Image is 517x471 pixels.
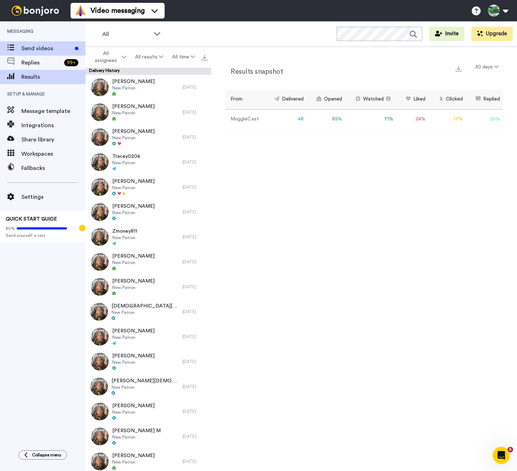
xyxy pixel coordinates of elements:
[182,359,207,364] div: [DATE]
[471,61,503,73] button: 30 days
[168,51,200,63] button: All time
[86,175,211,200] a: [PERSON_NAME]New Patron[DATE]
[112,103,155,110] span: [PERSON_NAME]
[112,335,155,340] span: New Patron
[112,178,155,185] span: [PERSON_NAME]
[182,284,207,290] div: [DATE]
[91,353,109,371] img: d1292c1e-77a6-4e0d-8104-6383262f7df1-thumb.jpg
[112,409,155,415] span: New Patron
[112,278,155,285] span: [PERSON_NAME]
[86,424,211,449] a: [PERSON_NAME] MNew Patron[DATE]
[87,47,130,67] button: All assignees
[112,160,140,166] span: New Patron
[112,78,155,85] span: [PERSON_NAME]
[19,450,67,460] button: Collapse menu
[112,359,155,365] span: New Patron
[429,27,464,41] button: Invite
[91,178,109,196] img: e385f89c-788a-4ceb-abc3-2730e3a914a9-thumb.jpg
[182,84,207,90] div: [DATE]
[86,249,211,274] a: [PERSON_NAME]New Patron[DATE]
[112,384,179,390] span: New Patron
[86,349,211,374] a: [PERSON_NAME]New Patron[DATE]
[91,403,109,420] img: 10c6373e-3122-45e6-9f05-d9ca12d5981a-thumb.jpg
[112,110,155,116] span: New Patron
[86,100,211,125] a: [PERSON_NAME]New Patron[DATE]
[86,374,211,399] a: [PERSON_NAME][DEMOGRAPHIC_DATA]New Patron[DATE]
[225,90,264,109] th: From
[79,225,86,231] div: Tooltip anchor
[112,427,161,434] span: [PERSON_NAME] M
[200,52,210,62] button: Export all results that match these filters now.
[396,90,428,109] th: Liked
[112,85,155,91] span: New Patron
[428,90,466,109] th: Clicked
[112,310,179,315] span: New Patron
[225,68,283,76] h2: Results snapshot
[9,6,62,16] img: bj-logo-header-white.svg
[130,51,167,63] button: All results
[86,150,211,175] a: Tracey0204New Patron[DATE]
[112,135,155,141] span: New Patron
[182,109,207,115] div: [DATE]
[91,128,109,146] img: 3702cf16-800a-47df-be4c-81753816f04e-thumb.jpg
[112,285,155,290] span: New Patron
[456,66,461,72] img: export.svg
[112,452,155,459] span: [PERSON_NAME]
[202,55,207,61] img: export.svg
[92,50,120,64] span: All assignees
[182,409,207,414] div: [DATE]
[471,27,513,41] button: Upgrade
[112,235,137,240] span: New Patron
[182,184,207,190] div: [DATE]
[182,434,207,439] div: [DATE]
[345,109,396,129] td: 71 %
[86,125,211,150] a: [PERSON_NAME]New Patron[DATE]
[21,150,86,158] span: Workspaces
[90,303,108,321] img: e034ce69-54f8-44bb-b5e7-185b26637302-thumb.jpg
[86,399,211,424] a: [PERSON_NAME]New Patron[DATE]
[112,434,161,440] span: New Patron
[112,228,137,235] span: Zmoney811
[454,63,464,73] button: Export a summary of each team member’s results that match this filter now.
[91,78,109,96] img: e5ce9d1a-cf73-4e37-9a70-0b3e59141666-thumb.jpg
[91,6,145,16] span: Video messaging
[21,44,72,53] span: Send videos
[264,109,306,129] td: 48
[86,274,211,299] a: [PERSON_NAME]New Patron[DATE]
[91,103,109,121] img: 1d353eaa-51f0-4fa5-b186-daf481b63b87-thumb.jpg
[112,185,155,191] span: New Patron
[91,428,109,445] img: 10d44096-e7a8-48aa-a485-5edd1cbdd1bc-thumb.jpg
[507,447,513,452] span: 5
[86,299,211,324] a: [DEMOGRAPHIC_DATA][PERSON_NAME]New Patron[DATE]
[86,75,211,100] a: [PERSON_NAME]New Patron[DATE]
[86,68,211,75] div: Delivery History
[493,447,510,464] iframe: Intercom live chat
[182,234,207,240] div: [DATE]
[91,153,109,171] img: f5fb2ecb-871e-45f5-94bd-16ca507d046d-thumb.jpg
[91,253,109,271] img: e2a37b44-0ca4-4da1-abeb-c33537540f69-thumb.jpg
[6,233,80,238] span: Send yourself a test
[306,109,345,129] td: 85 %
[21,73,86,81] span: Results
[112,203,155,210] span: [PERSON_NAME]
[32,452,61,458] span: Collapse menu
[91,328,109,346] img: fc1a0bea-b604-48c9-bdf5-490beffada56-thumb.jpg
[112,327,155,335] span: [PERSON_NAME]
[182,309,207,315] div: [DATE]
[396,109,428,129] td: 24 %
[6,217,57,222] span: QUICK START GUIDE
[112,128,155,135] span: [PERSON_NAME]
[6,226,15,231] span: 80%
[466,90,503,109] th: Replied
[64,59,78,66] div: 99 +
[112,302,179,310] span: [DEMOGRAPHIC_DATA][PERSON_NAME]
[21,164,86,172] span: Fallbacks
[112,402,155,409] span: [PERSON_NAME]
[86,224,211,249] a: Zmoney811New Patron[DATE]
[21,107,86,115] span: Message template
[225,109,264,129] td: MuggleCast
[264,90,306,109] th: Delivered
[182,159,207,165] div: [DATE]
[112,153,140,160] span: Tracey0204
